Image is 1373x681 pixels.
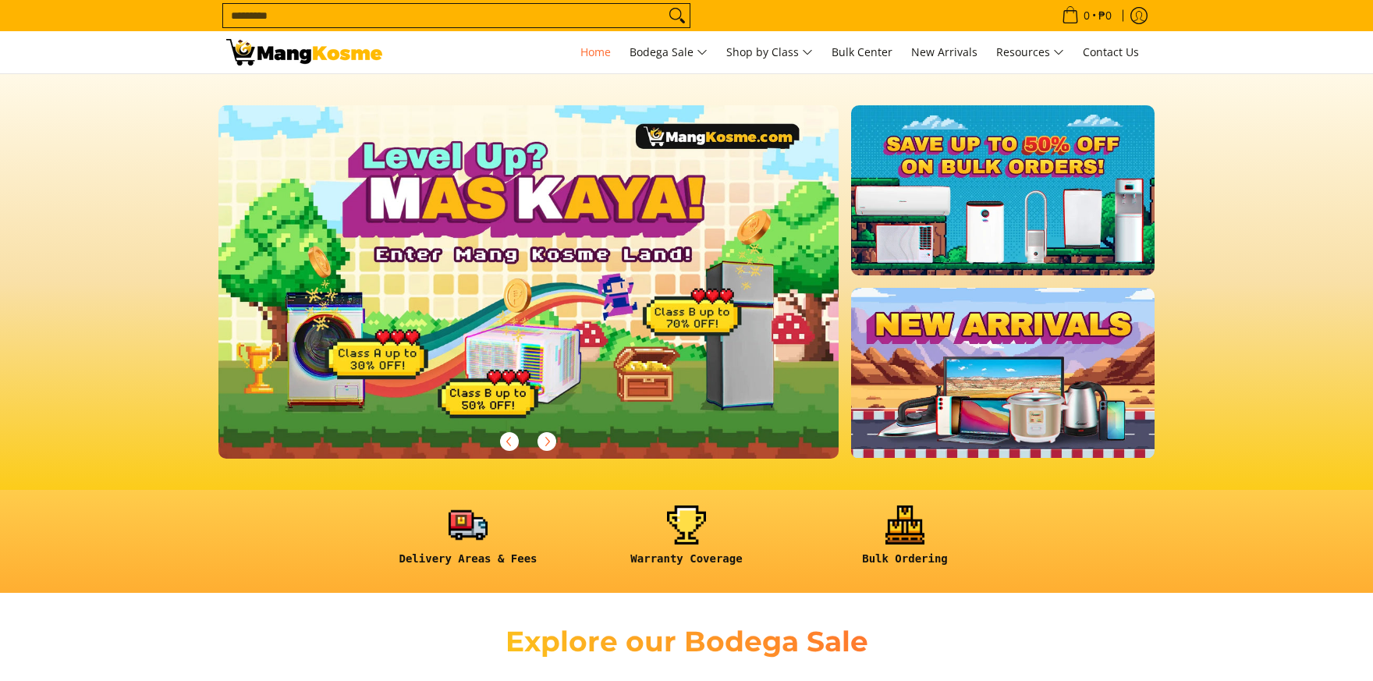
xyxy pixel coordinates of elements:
span: ₱0 [1096,10,1114,21]
span: • [1057,7,1116,24]
a: <h6><strong>Delivery Areas & Fees</strong></h6> [367,505,569,578]
span: Resources [996,43,1064,62]
a: <h6><strong>Bulk Ordering</strong></h6> [804,505,1006,578]
nav: Main Menu [398,31,1147,73]
img: Mang Kosme: Your Home Appliances Warehouse Sale Partner! [226,39,382,66]
a: Resources [988,31,1072,73]
button: Previous [492,424,527,459]
span: Contact Us [1083,44,1139,59]
a: Bodega Sale [622,31,715,73]
span: Bodega Sale [630,43,708,62]
span: 0 [1081,10,1092,21]
span: Shop by Class [726,43,813,62]
a: Contact Us [1075,31,1147,73]
a: Shop by Class [718,31,821,73]
span: Home [580,44,611,59]
span: New Arrivals [911,44,977,59]
img: Gaming desktop banner [218,105,839,459]
a: Home [573,31,619,73]
a: <h6><strong>Warranty Coverage</strong></h6> [585,505,788,578]
button: Search [665,4,690,27]
a: New Arrivals [903,31,985,73]
a: Bulk Center [824,31,900,73]
h2: Explore our Bodega Sale [460,624,913,659]
span: Bulk Center [832,44,892,59]
button: Next [530,424,564,459]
